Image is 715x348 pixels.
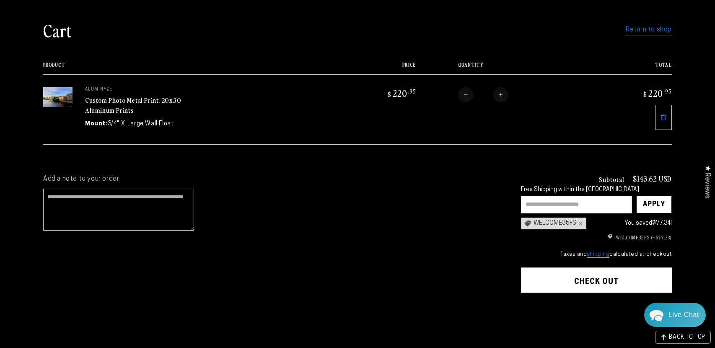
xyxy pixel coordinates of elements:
[699,158,715,205] div: Click to open Judge.me floating reviews tab
[591,62,672,74] th: Total
[652,220,671,226] span: $77.34
[633,175,672,182] p: $143.62 USD
[521,234,672,241] li: WELCOME35FS (–$77.33)
[386,87,416,99] bdi: 220
[388,90,391,99] span: $
[43,19,72,41] h1: Cart
[521,309,672,327] iframe: PayPal-paypal
[587,252,609,258] a: shipping
[416,62,591,74] th: Quantity
[521,187,672,194] div: Free Shipping within the [GEOGRAPHIC_DATA]
[408,88,416,95] sup: .95
[43,87,73,107] img: 20"x30" Rectangle White Glossy Aluminyzed Photo
[43,62,336,74] th: Product
[642,87,672,99] bdi: 220
[643,90,647,99] span: $
[521,218,586,229] div: WELCOME35FS
[644,303,706,327] div: Chat widget toggle
[521,250,672,259] small: Taxes and calculated at checkout
[576,220,583,227] div: ×
[669,335,705,340] span: BACK TO TOP
[108,119,174,128] dd: 3/4" X-Large Wall Float
[85,119,108,128] dt: Mount:
[643,196,665,213] div: Apply
[663,88,672,95] sup: .95
[85,95,181,115] a: Custom Photo Metal Print, 20x30 Aluminum Prints
[668,303,699,327] div: Contact Us Directly
[626,24,672,36] a: Return to shop
[473,87,493,102] input: Quantity for Custom Photo Metal Print, 20x30 Aluminum Prints
[591,218,672,229] div: You saved !
[598,176,624,182] h3: Subtotal
[85,87,211,92] p: aluminyze
[655,105,672,130] a: Remove 20"x30" Rectangle White Glossy Aluminyzed Photo
[521,234,672,241] ul: Discount
[336,62,416,74] th: Price
[521,267,672,293] button: Check out
[43,175,504,184] label: Add a note to your order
